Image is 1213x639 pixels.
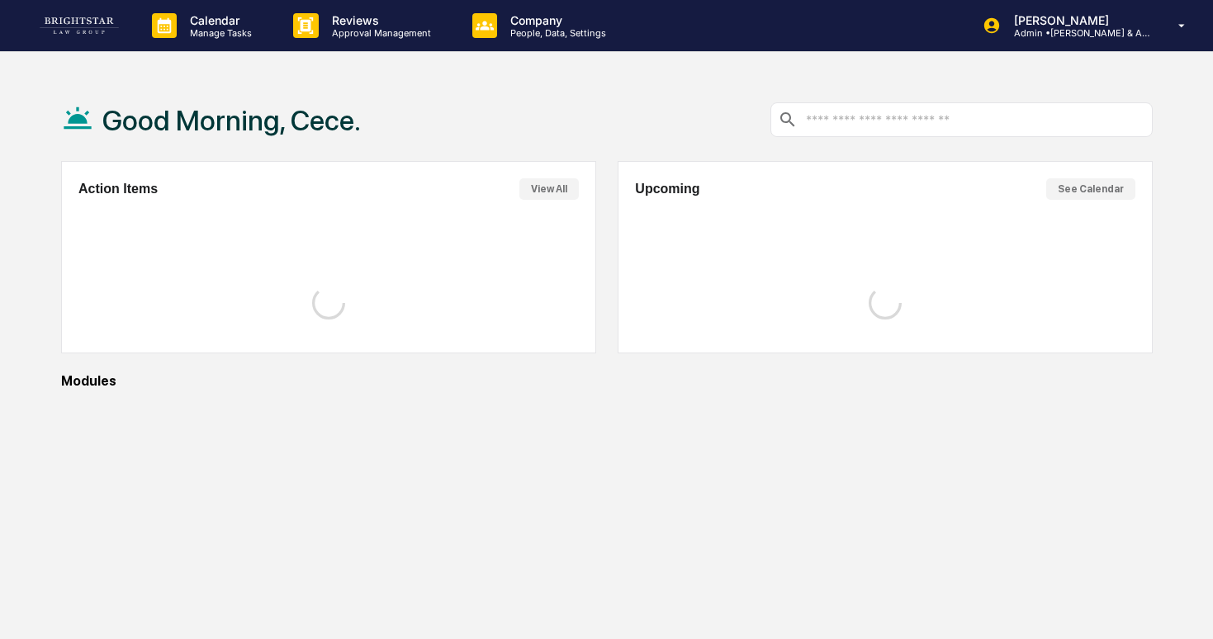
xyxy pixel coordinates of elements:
p: Admin • [PERSON_NAME] & Associates [1001,27,1154,39]
p: Reviews [319,13,439,27]
img: logo [40,17,119,34]
h2: Upcoming [635,182,699,196]
h1: Good Morning, Cece. [102,104,361,137]
h2: Action Items [78,182,158,196]
div: Modules [61,373,1153,389]
p: Approval Management [319,27,439,39]
p: People, Data, Settings [497,27,614,39]
p: Manage Tasks [177,27,260,39]
p: Company [497,13,614,27]
p: Calendar [177,13,260,27]
button: See Calendar [1046,178,1135,200]
button: View All [519,178,579,200]
p: [PERSON_NAME] [1001,13,1154,27]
